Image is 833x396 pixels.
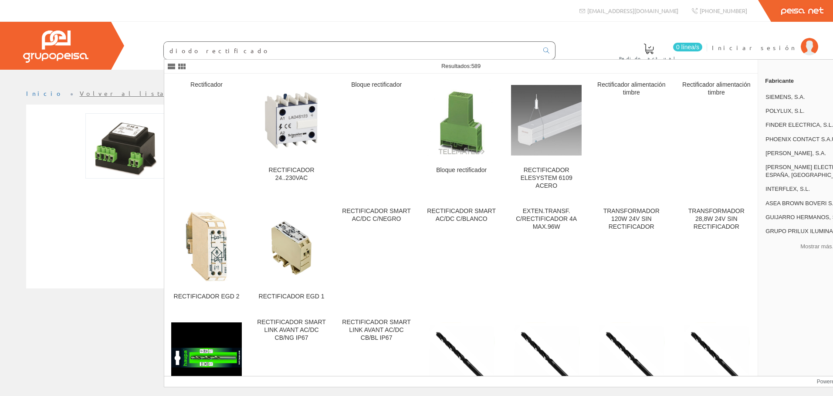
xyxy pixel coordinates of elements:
[256,211,327,282] img: RECTIFICADOR EGD 1
[426,166,497,174] div: Bloque rectificador
[504,200,589,311] a: EXTEN.TRANSF. C/RECTIFICADOR 4A MAX.96W
[504,74,589,200] a: RECTIFICADOR ELESYSTEM 6109 ACERO RECTIFICADOR ELESYSTEM 6109 ACERO
[171,293,242,301] div: RECTIFICADOR EGD 2
[26,89,63,97] a: Inicio
[23,30,88,63] img: Grupo Peisa
[85,113,166,179] img: Foto artículo Transformador 120-230_12V, 3VA (183.82352941176x150)
[249,74,334,200] a: RECTIFICADOR 24..230VAC RECTIFICADOR 24..230VAC
[164,42,538,59] input: Buscar ...
[700,7,747,14] span: [PHONE_NUMBER]
[256,85,327,156] img: RECTIFICADOR 24..230VAC
[587,7,678,14] span: [EMAIL_ADDRESS][DOMAIN_NAME]
[596,81,667,97] div: Rectificador alimentación timbre
[256,293,327,301] div: RECTIFICADOR EGD 1
[589,74,674,200] a: Rectificador alimentación timbre
[681,322,752,393] img: BROCA VECTRA HSS METAL FRESADA Y RECTIFICADA DIAM. 8 mm
[426,207,497,223] div: RECTIFICADOR SMART AC/DC C/BLANCO
[171,322,242,393] img: Broca espiral HSS rectificada 1 mm**
[511,166,582,190] div: RECTIFICADOR ELESYSTEM 6109 ACERO
[171,211,242,282] img: RECTIFICADOR EGD 2
[511,207,582,231] div: EXTEN.TRANSF. C/RECTIFICADOR 4A MAX.96W
[256,166,327,182] div: RECTIFICADOR 24..230VAC
[441,63,481,69] span: Resultados:
[249,200,334,311] a: RECTIFICADOR EGD 1 RECTIFICADOR EGD 1
[426,322,497,393] img: BROCA VECTRA HSS METAL FRESADA Y RECTIFICADA DIAM. 12 mm
[419,74,504,200] a: Bloque rectificador Bloque rectificador
[681,81,752,97] div: Rectificador alimentación timbre
[596,207,667,231] div: TRANSFORMADOR 120W 24V SIN RECTIFICADOR
[164,74,249,200] a: Rectificador
[712,36,818,44] a: Iniciar sesión
[596,322,667,393] img: BROCA VECTRA HSS METAL FRESADA Y RECTIFICADA DIAM. 9 mm
[341,207,412,223] div: RECTIFICADOR SMART AC/DC C/NEGRO
[674,74,759,200] a: Rectificador alimentación timbre
[589,200,674,311] a: TRANSFORMADOR 120W 24V SIN RECTIFICADOR
[712,43,796,52] span: Iniciar sesión
[80,89,252,97] a: Volver al listado de productos
[171,81,242,89] div: Rectificador
[334,200,419,311] a: RECTIFICADOR SMART AC/DC C/NEGRO
[511,85,582,156] img: RECTIFICADOR ELESYSTEM 6109 ACERO
[619,54,678,63] span: Pedido actual
[426,85,497,156] img: Bloque rectificador
[673,43,702,51] span: 0 línea/s
[419,200,504,311] a: RECTIFICADOR SMART AC/DC C/BLANCO
[674,200,759,311] a: TRANSFORMADOR 28,8W 24V SIN RECTIFICADOR
[511,322,582,393] img: BROCA VECTRA HSS METAL FRESADA Y RECTIFICADA DIAM. 10 mm
[334,74,419,200] a: Bloque rectificador
[681,207,752,231] div: TRANSFORMADOR 28,8W 24V SIN RECTIFICADOR
[164,200,249,311] a: RECTIFICADOR EGD 2 RECTIFICADOR EGD 2
[256,318,327,342] div: RECTIFICADOR SMART LINK AVANT AC/DC CB/NG IP67
[341,318,412,342] div: RECTIFICADOR SMART LINK AVANT AC/DC CB/BL IP67
[471,63,481,69] span: 589
[341,81,412,89] div: Bloque rectificador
